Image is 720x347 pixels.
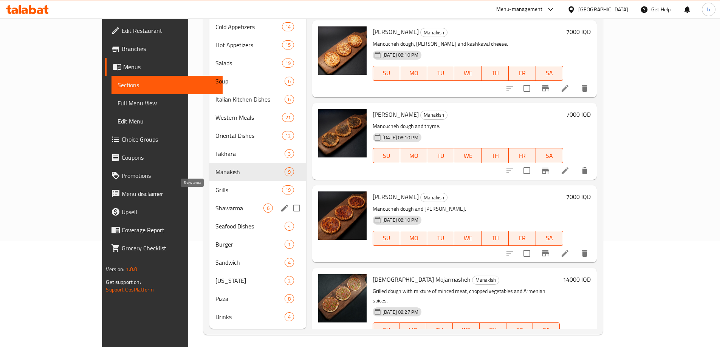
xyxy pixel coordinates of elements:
[285,240,294,249] div: items
[457,150,478,161] span: WE
[509,231,536,246] button: FR
[403,233,424,244] span: MO
[122,189,216,198] span: Menu disclaimer
[105,40,222,58] a: Branches
[379,216,421,224] span: [DATE] 08:10 PM
[285,313,294,321] span: 4
[403,150,424,161] span: MO
[373,148,400,163] button: SU
[561,249,570,258] a: Edit menu item
[282,40,294,49] div: items
[453,322,480,338] button: WE
[215,167,285,176] span: Manakish
[215,222,285,231] span: Seafood Dishes
[376,233,397,244] span: SU
[215,22,282,31] span: Cold Appetizers
[318,274,367,322] img: Armenian Mojarmasheh
[457,68,478,79] span: WE
[519,163,535,179] span: Select to update
[126,264,138,274] span: 1.0.0
[430,150,451,161] span: TU
[209,290,306,308] div: Pizza8
[105,58,222,76] a: Menus
[209,145,306,163] div: Fakhara3
[282,22,294,31] div: items
[209,18,306,36] div: Cold Appetizers14
[215,276,285,285] div: Kentucky
[482,66,509,81] button: TH
[215,258,285,267] span: Sandwich
[506,322,533,338] button: FR
[421,28,447,37] span: Manakish
[106,264,124,274] span: Version:
[578,5,628,14] div: [GEOGRAPHIC_DATA]
[209,253,306,271] div: Sandwich4
[215,113,282,122] span: Western Meals
[373,274,471,285] span: [DEMOGRAPHIC_DATA] Mojarmasheh
[420,193,447,202] div: Manakish
[566,26,591,37] h6: 7000 IQD
[496,5,543,14] div: Menu-management
[373,191,419,202] span: [PERSON_NAME]
[105,221,222,239] a: Coverage Report
[512,150,533,161] span: FR
[509,148,536,163] button: FR
[472,276,499,284] span: Manakish
[215,312,285,321] span: Drinks
[400,66,427,81] button: MO
[379,308,421,316] span: [DATE] 08:27 PM
[282,59,294,68] div: items
[403,68,424,79] span: MO
[376,325,396,336] span: SU
[512,233,533,244] span: FR
[539,233,560,244] span: SA
[563,274,591,285] h6: 14000 IQD
[209,126,306,145] div: Oriental Dishes12
[118,80,216,89] span: Sections
[536,79,554,97] button: Branch-specific-item
[427,66,454,81] button: TU
[707,5,710,14] span: b
[376,68,397,79] span: SU
[215,240,285,249] div: Burger
[379,134,421,141] span: [DATE] 08:10 PM
[282,114,294,121] span: 21
[566,191,591,202] h6: 7000 IQD
[123,62,216,71] span: Menus
[122,26,216,35] span: Edit Restaurant
[576,79,594,97] button: delete
[209,15,306,329] nav: Menu sections
[373,322,399,338] button: SU
[105,239,222,257] a: Grocery Checklist
[215,149,285,158] span: Fakhara
[105,130,222,148] a: Choice Groups
[285,149,294,158] div: items
[509,66,536,81] button: FR
[285,150,294,157] span: 3
[209,108,306,126] div: Western Meals21
[282,60,294,67] span: 19
[430,233,451,244] span: TU
[454,66,482,81] button: WE
[105,167,222,185] a: Promotions
[427,231,454,246] button: TU
[263,204,273,213] div: items
[105,148,222,167] a: Coupons
[215,95,285,104] span: Italian Kitchen Dishes
[400,148,427,163] button: MO
[215,59,282,68] span: Salads
[533,322,560,338] button: SA
[285,295,294,302] span: 8
[539,150,560,161] span: SA
[122,171,216,180] span: Promotions
[285,277,294,284] span: 2
[215,40,282,49] span: Hot Appetizers
[456,325,477,336] span: WE
[318,109,367,157] img: Zaatar Manakish
[215,131,282,140] span: Oriental Dishes
[264,205,273,212] span: 6
[536,231,563,246] button: SA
